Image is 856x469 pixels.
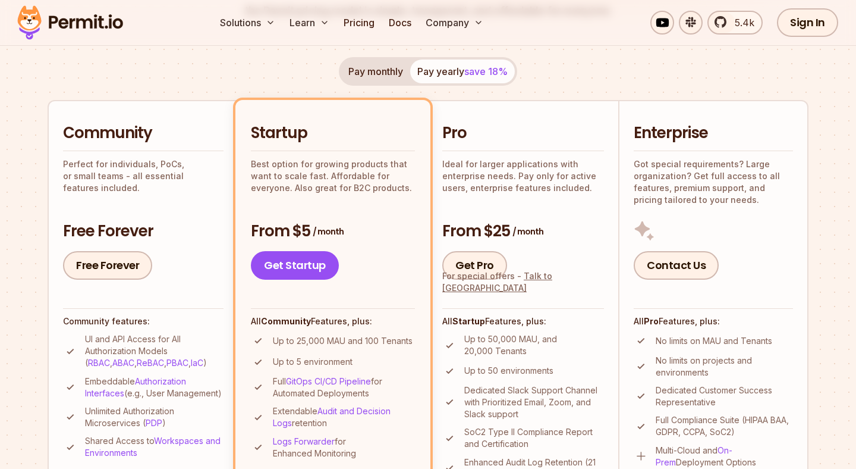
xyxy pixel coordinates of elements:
a: Free Forever [63,251,152,280]
p: Shared Access to [85,435,224,459]
a: Logs Forwarder [273,436,335,446]
p: SoC2 Type II Compliance Report and Certification [464,426,604,450]
p: No limits on projects and environments [656,355,793,379]
p: Multi-Cloud and Deployment Options [656,445,793,468]
a: ReBAC [137,358,164,368]
span: / month [313,226,344,237]
h3: From $5 [251,221,415,242]
a: Docs [384,11,416,35]
a: IaC [191,358,203,368]
button: Pay monthly [341,60,410,83]
a: Get Startup [251,251,339,280]
h4: All Features, plus: [442,315,604,327]
h3: Free Forever [63,221,224,242]
a: ABAC [112,358,134,368]
h2: Startup [251,123,415,144]
a: Audit and Decision Logs [273,406,391,428]
p: Got special requirements? Large organization? Get full access to all features, premium support, a... [634,158,793,206]
p: Full Compliance Suite (HIPAA BAA, GDPR, CCPA, SoC2) [656,414,793,438]
p: for Enhanced Monitoring [273,436,415,459]
p: Dedicated Customer Success Representative [656,384,793,408]
button: Solutions [215,11,280,35]
div: For special offers - [442,270,604,294]
h2: Pro [442,123,604,144]
a: Sign In [777,8,838,37]
strong: Startup [452,316,485,326]
a: On-Prem [656,445,732,467]
p: Embeddable (e.g., User Management) [85,376,224,399]
h4: All Features, plus: [634,315,793,327]
h4: Community features: [63,315,224,327]
img: Permit logo [12,2,128,43]
p: Ideal for larger applications with enterprise needs. Pay only for active users, enterprise featur... [442,158,604,194]
p: Extendable retention [273,405,415,429]
h2: Community [63,123,224,144]
a: RBAC [88,358,110,368]
a: PBAC [166,358,188,368]
a: PDP [146,418,162,428]
h2: Enterprise [634,123,793,144]
p: Up to 50,000 MAU, and 20,000 Tenants [464,333,604,357]
a: Authorization Interfaces [85,376,186,398]
p: No limits on MAU and Tenants [656,335,772,347]
span: / month [512,226,543,237]
p: Unlimited Authorization Microservices ( ) [85,405,224,429]
h4: All Features, plus: [251,315,415,327]
strong: Pro [644,316,659,326]
p: Full for Automated Deployments [273,376,415,399]
p: Up to 5 environment [273,356,353,368]
a: Contact Us [634,251,719,280]
p: Up to 50 environments [464,365,553,377]
button: Company [421,11,488,35]
a: Pricing [339,11,379,35]
button: Learn [285,11,334,35]
a: 5.4k [707,11,763,35]
p: Up to 25,000 MAU and 100 Tenants [273,335,413,347]
h3: From $25 [442,221,604,242]
a: Get Pro [442,251,507,280]
p: UI and API Access for All Authorization Models ( , , , , ) [85,333,224,369]
p: Perfect for individuals, PoCs, or small teams - all essential features included. [63,158,224,194]
span: 5.4k [728,15,754,30]
strong: Community [261,316,311,326]
p: Best option for growing products that want to scale fast. Affordable for everyone. Also great for... [251,158,415,194]
p: Dedicated Slack Support Channel with Prioritized Email, Zoom, and Slack support [464,384,604,420]
a: GitOps CI/CD Pipeline [286,376,371,386]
